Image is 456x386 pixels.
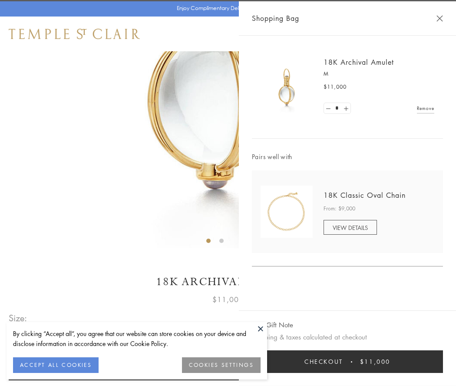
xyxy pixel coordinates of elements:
[360,357,390,366] span: $11,000
[252,13,299,24] span: Shopping Bag
[324,103,333,114] a: Set quantity to 0
[13,329,261,349] div: By clicking “Accept all”, you agree that our website can store cookies on your device and disclos...
[324,57,394,67] a: 18K Archival Amulet
[13,357,99,373] button: ACCEPT ALL COOKIES
[417,103,434,113] a: Remove
[324,83,347,91] span: $11,000
[252,332,443,343] p: Shipping & taxes calculated at checkout
[182,357,261,373] button: COOKIES SETTINGS
[324,190,406,200] a: 18K Classic Oval Chain
[341,103,350,114] a: Set quantity to 2
[324,220,377,235] a: VIEW DETAILS
[436,15,443,22] button: Close Shopping Bag
[324,70,434,78] p: M
[261,61,313,113] img: 18K Archival Amulet
[212,294,244,305] span: $11,000
[261,186,313,238] img: N88865-OV18
[324,204,355,213] span: From: $9,000
[252,152,443,162] span: Pairs well with
[9,274,447,289] h1: 18K Archival Amulet
[177,4,275,13] p: Enjoy Complimentary Delivery & Returns
[333,223,368,232] span: VIEW DETAILS
[252,350,443,373] button: Checkout $11,000
[304,357,343,366] span: Checkout
[9,311,28,325] span: Size:
[9,29,140,39] img: Temple St. Clair
[252,319,293,330] button: Add Gift Note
